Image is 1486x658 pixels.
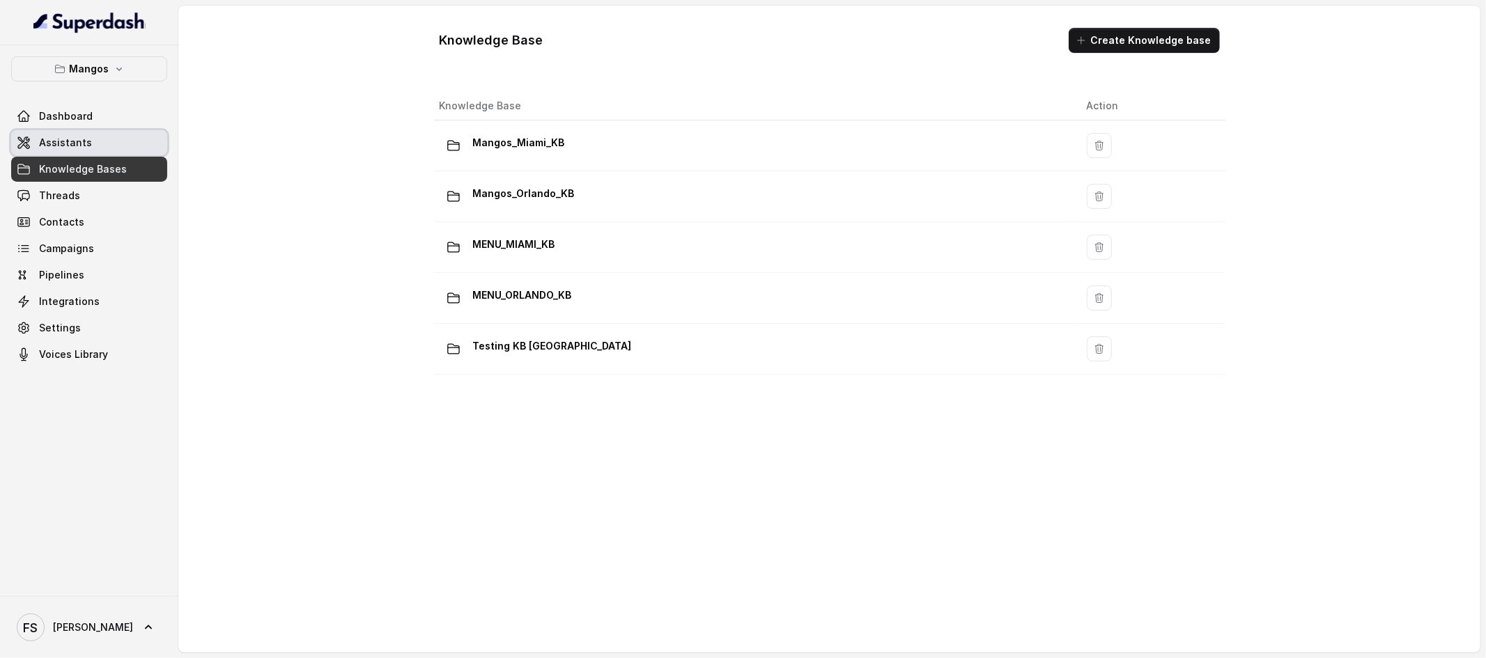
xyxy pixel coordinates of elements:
[39,109,93,123] span: Dashboard
[1076,92,1225,120] th: Action
[473,132,565,154] p: Mangos_Miami_KB
[39,136,92,150] span: Assistants
[11,210,167,235] a: Contacts
[473,284,572,306] p: MENU_ORLANDO_KB
[11,608,167,647] a: [PERSON_NAME]
[1069,28,1220,53] button: Create Knowledge base
[39,189,80,203] span: Threads
[33,11,146,33] img: light.svg
[39,321,81,335] span: Settings
[473,233,555,256] p: MENU_MIAMI_KB
[11,104,167,129] a: Dashboard
[11,289,167,314] a: Integrations
[11,157,167,182] a: Knowledge Bases
[39,347,108,361] span: Voices Library
[473,335,632,357] p: Testing KB [GEOGRAPHIC_DATA]
[11,236,167,261] a: Campaigns
[473,182,575,205] p: Mangos_Orlando_KB
[39,268,84,282] span: Pipelines
[39,162,127,176] span: Knowledge Bases
[11,130,167,155] a: Assistants
[39,295,100,308] span: Integrations
[39,242,94,256] span: Campaigns
[440,29,543,52] h1: Knowledge Base
[11,342,167,367] a: Voices Library
[70,61,109,77] p: Mangos
[11,263,167,288] a: Pipelines
[39,215,84,229] span: Contacts
[434,92,1076,120] th: Knowledge Base
[11,56,167,81] button: Mangos
[53,620,133,634] span: [PERSON_NAME]
[11,183,167,208] a: Threads
[24,620,38,635] text: FS
[11,315,167,340] a: Settings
